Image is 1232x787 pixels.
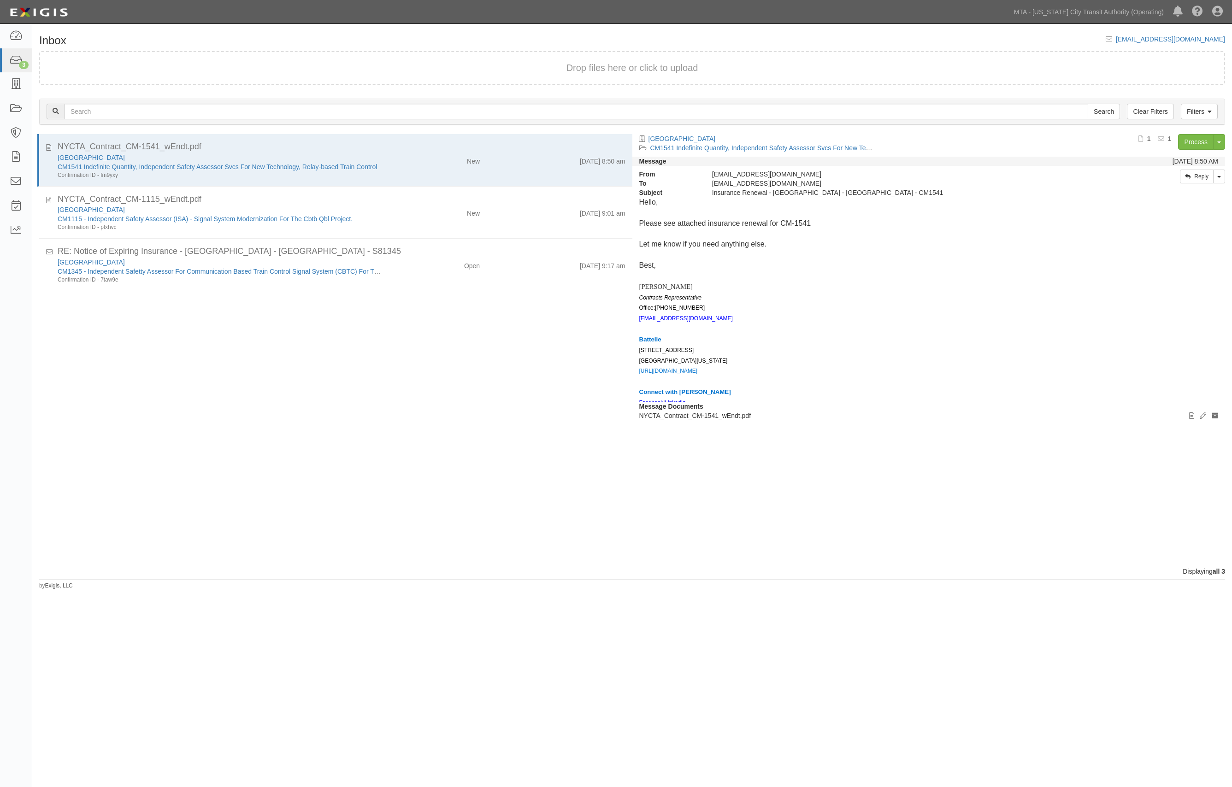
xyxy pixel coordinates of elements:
div: NYCTA_Contract_CM-1115_wEndt.pdf [58,194,625,206]
div: New [467,205,480,218]
a: MTA - [US_STATE] City Transit Authority (Operating) [1009,3,1168,21]
div: [DATE] 9:01 am [580,205,625,218]
span: Office: [639,305,655,311]
a: [EMAIL_ADDRESS][DOMAIN_NAME] [639,315,733,322]
div: agreement-ewr3p7@mtato.complianz.com [705,179,1070,188]
div: New [467,153,480,166]
a: CM1541 Indefinite Quantity, Independent Safety Assessor Svcs For New Technology, Relay-based Trai... [58,163,377,170]
p: Best, [639,260,1219,271]
div: 3 [19,61,29,69]
div: Battelle Memorial Institute [58,205,383,214]
i: Archive document [1212,413,1218,419]
strong: Message Documents [639,403,703,410]
a: CM1115 - Independent Safety Assessor (ISA) - Signal System Modernization For The Cbtb Qbl Project. [58,215,353,223]
a: [URL][DOMAIN_NAME] [639,367,698,374]
span: LinkedIn [665,399,685,406]
div: Open [464,258,480,270]
strong: To [632,179,705,188]
a: [GEOGRAPHIC_DATA] [58,206,125,213]
a: CM1541 Indefinite Quantity, Independent Safety Assessor Svcs For New Technology, Relay-based Trai... [650,144,970,152]
span: Facebook [639,399,664,406]
div: Battelle Memorial Institute [58,153,383,162]
a: Reply [1180,170,1214,183]
strong: From [632,170,705,179]
a: Filters [1181,104,1218,119]
a: [GEOGRAPHIC_DATA] [58,154,125,161]
div: Insurance Renewal - NYCTA - Battelle Memorial Institute - CM1541 [705,188,1070,197]
span: [GEOGRAPHIC_DATA][US_STATE] [639,358,728,364]
input: Search [1088,104,1120,119]
div: RE: Notice of Expiring Insurance - NYCTA - Battelle Memorial Institute - S81345 [58,246,625,258]
h1: Inbox [39,35,66,47]
a: Facebook [639,399,664,406]
div: [DATE] 8:50 AM [1173,157,1218,166]
div: Confirmation ID - fm9yxy [58,171,383,179]
p: Please see attached insurance renewal for CM-1541 [639,218,1219,229]
a: [GEOGRAPHIC_DATA] [58,258,125,266]
span: Connect with [PERSON_NAME] [639,388,731,395]
a: CM1345 - Independent Safetty Assessor For Communication Based Train Control Signal System (CBTC) ... [58,268,395,275]
span: [STREET_ADDRESS] [639,347,694,353]
b: 1 [1168,135,1172,142]
p: Let me know if you need anything else. [639,239,1219,250]
a: [GEOGRAPHIC_DATA] [648,135,716,142]
div: CM1541 Indefinite Quantity, Independent Safety Assessor Svcs For New Technology, Relay-based Trai... [58,162,383,171]
span: [PHONE_NUMBER] [655,305,705,311]
div: [DATE] 9:17 am [580,258,625,270]
i: View [1189,413,1194,419]
b: 1 [1147,135,1151,142]
a: Exigis, LLC [45,582,73,589]
div: Confirmation ID - 7taw9e [58,276,383,284]
a: Clear Filters [1127,104,1173,119]
p: NYCTA_Contract_CM-1541_wEndt.pdf [639,411,1219,420]
span: | [663,399,665,406]
input: Search [65,104,1088,119]
span: Battelle [639,336,661,343]
strong: Subject [632,188,705,197]
button: Drop files here or click to upload [566,61,698,75]
p: Hello, [639,197,1219,208]
div: Displaying [32,567,1232,576]
i: Help Center - Complianz [1192,6,1203,18]
span: [URL][DOMAIN_NAME] [639,368,698,374]
div: CM1115 - Independent Safety Assessor (ISA) - Signal System Modernization For The Cbtb Qbl Project. [58,214,383,223]
span: [PERSON_NAME] [639,283,693,290]
div: NYCTA_Contract_CM-1541_wEndt.pdf [58,141,625,153]
img: logo-5460c22ac91f19d4615b14bd174203de0afe785f0fc80cf4dbbc73dc1793850b.png [7,4,71,21]
i: Edit document [1200,413,1206,419]
a: LinkedIn [665,399,685,406]
div: [EMAIL_ADDRESS][DOMAIN_NAME] [705,170,1070,179]
a: Process [1178,134,1214,150]
b: all 3 [1213,568,1225,575]
strong: Message [639,158,666,165]
div: [DATE] 8:50 am [580,153,625,166]
div: Confirmation ID - pfxhvc [58,223,383,231]
a: [EMAIL_ADDRESS][DOMAIN_NAME] [1116,35,1225,43]
span: Contracts Representative [639,294,701,301]
small: by [39,582,73,590]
